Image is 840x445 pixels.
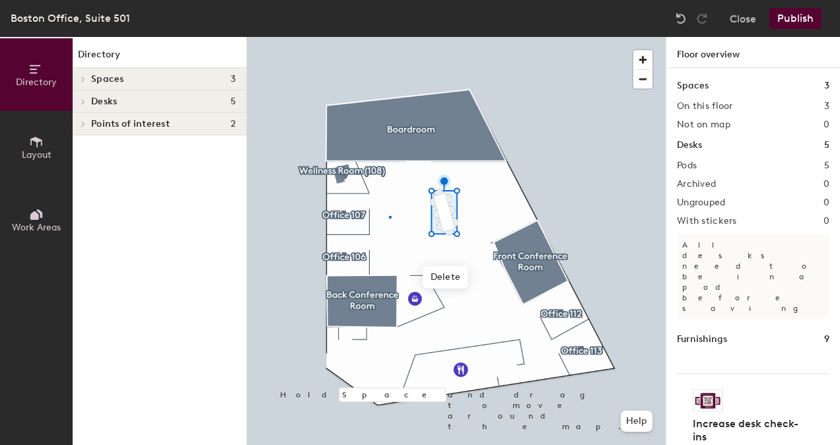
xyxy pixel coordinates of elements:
span: Delete [423,266,469,289]
img: Redo [695,12,709,25]
h2: 5 [824,160,829,171]
span: Directory [16,77,57,88]
span: Points of interest [91,119,170,129]
h1: Desks [677,138,702,153]
h2: 0 [823,216,829,226]
img: Sticker logo [693,390,723,412]
h2: With stickers [677,216,737,226]
span: 5 [230,96,236,107]
h1: 9 [824,332,829,347]
h1: Floor overview [666,37,840,68]
h1: Spaces [677,79,709,93]
h4: Increase desk check-ins [693,417,806,444]
button: Publish [769,8,822,29]
h1: 5 [824,138,829,153]
h2: 0 [823,120,829,130]
span: 3 [230,74,236,85]
h2: 0 [823,179,829,189]
h1: Furnishings [677,332,727,347]
button: Help [621,411,652,432]
h1: Directory [73,48,246,68]
span: Layout [22,149,52,160]
img: Undo [674,12,687,25]
h2: Ungrouped [677,197,726,208]
button: Close [730,8,756,29]
p: All desks need to be in a pod before saving [677,234,829,319]
span: 2 [230,119,236,129]
span: Work Areas [12,222,61,233]
h2: On this floor [677,101,733,112]
span: Desks [91,96,117,107]
h2: 0 [823,197,829,208]
h2: 3 [824,101,829,112]
div: Boston Office, Suite 501 [11,10,130,26]
h1: 3 [824,79,829,93]
h2: Archived [677,179,716,189]
h2: Pods [677,160,697,171]
h2: Not on map [677,120,730,130]
span: Spaces [91,74,124,85]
